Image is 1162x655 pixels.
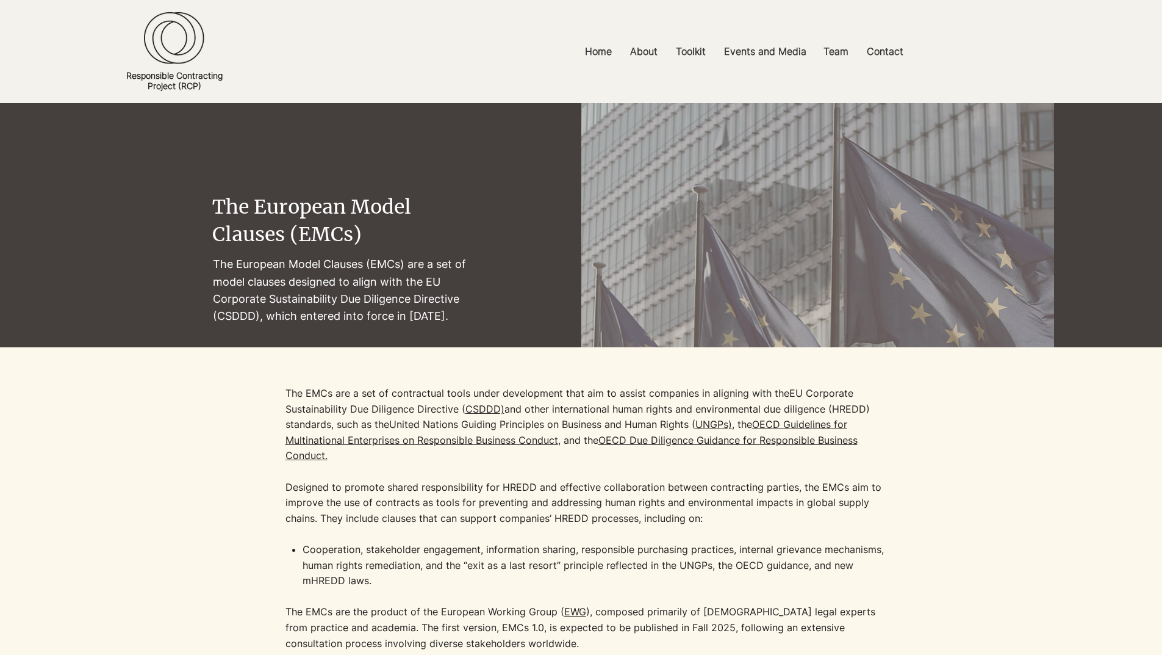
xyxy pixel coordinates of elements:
[718,38,812,65] p: Events and Media
[389,418,695,430] a: United Nations Guiding Principles on Business and Human Rights (
[285,604,895,651] p: The EMCs are the product of the European Working Group ( ), composed primarily of [DEMOGRAPHIC_DA...
[670,38,712,65] p: Toolkit
[695,418,732,430] a: UNGPs)
[579,38,618,65] p: Home
[465,403,504,415] a: CSDDD)
[581,103,1054,571] img: pexels-marco-288924445-13153479_edited.jpg
[212,195,411,247] span: The European Model Clauses (EMCs)
[715,38,814,65] a: Events and Media
[861,38,909,65] p: Contact
[564,606,586,618] a: EWG
[434,38,1053,65] nav: Site
[814,38,858,65] a: Team
[817,38,855,65] p: Team
[667,38,715,65] a: Toolkit
[285,418,847,446] a: OECD Guidelines for Multinational Enterprises on Responsible Business Conduct
[213,256,478,324] p: The European Model Clauses (EMCs) are a set of model clauses designed to align with the EU Corpor...
[126,70,223,91] a: Responsible ContractingProject (RCP)
[285,387,853,415] a: EU Corporate Sustainability Due Diligence Directive (
[858,38,913,65] a: Contact
[621,38,667,65] a: About
[285,386,895,542] p: The EMCs are a set of contractual tools under development that aim to assist companies in alignin...
[624,38,664,65] p: About
[576,38,621,65] a: Home
[303,542,895,604] p: Cooperation, stakeholder engagement, information sharing, responsible purchasing practices, inter...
